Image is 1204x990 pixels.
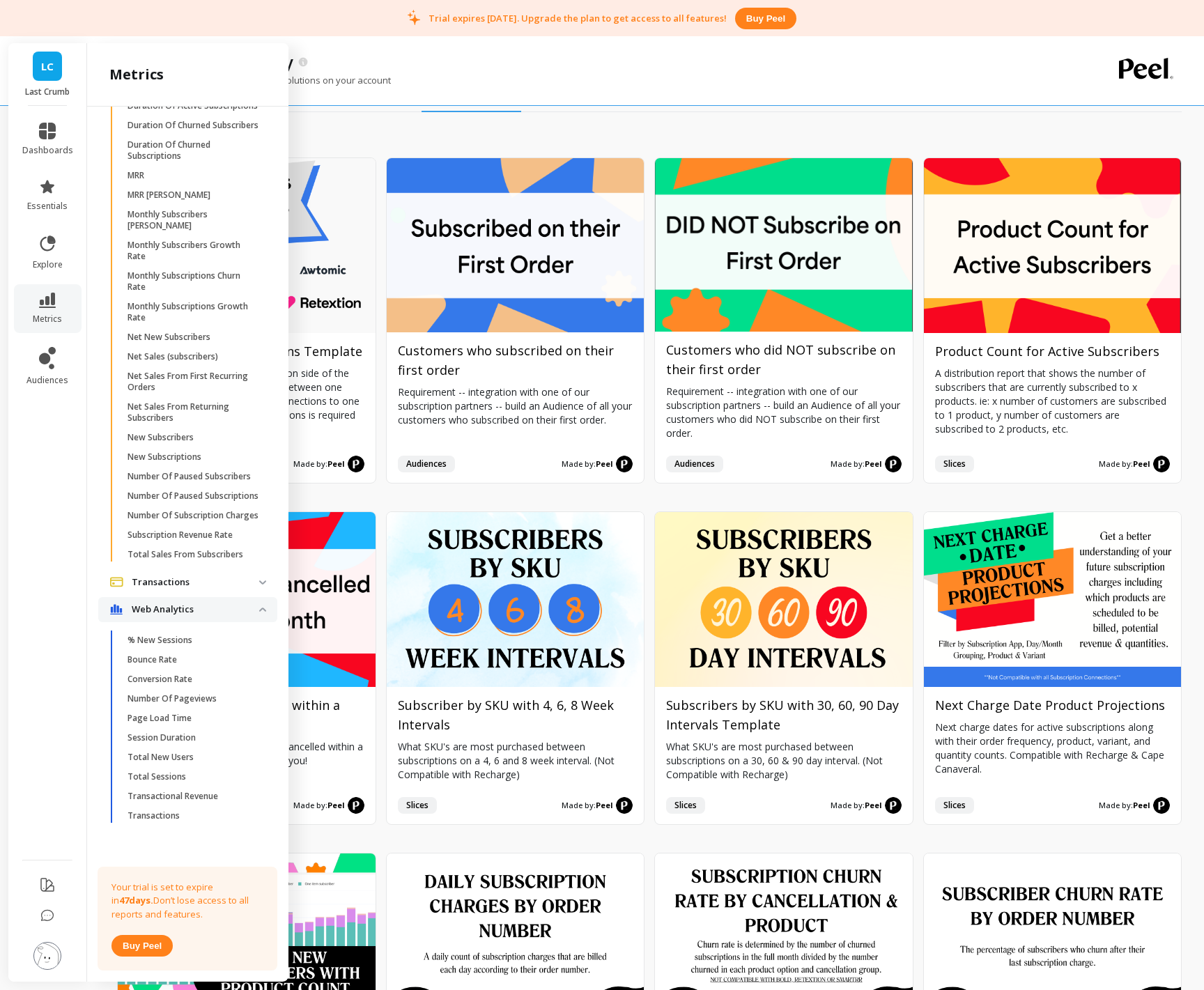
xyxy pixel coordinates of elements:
span: dashboards [22,145,73,156]
p: Bounce Rate [128,654,177,665]
img: down caret icon [259,608,266,612]
span: Home [54,470,85,479]
img: down caret icon [259,580,266,585]
span: audiences [26,375,68,386]
strong: 47 days. [119,894,153,906]
p: MRR [128,170,144,181]
p: Monthly Subscribers [PERSON_NAME] [128,209,261,231]
h2: What are you looking for? [29,307,250,321]
p: Subscription Revenue Rate [128,529,233,541]
input: Search our documentation [29,327,222,355]
p: Number Of Subscription Charges [128,510,258,521]
img: Profile image for Kateryna [190,22,217,50]
p: Number Of Paused Subscribers [128,471,251,482]
span: Messages [185,470,233,479]
p: New Subscribers [128,432,194,443]
span: metrics [33,314,62,325]
p: How can we help you? [28,170,251,217]
p: Hi [PERSON_NAME] 👋Welcome to [PERSON_NAME]! [28,99,251,170]
button: Find a time [29,404,250,432]
p: Transactional Revenue [128,791,218,802]
p: New Subscriptions [128,451,201,463]
p: Net New Subscribers [128,332,210,343]
div: Schedule a meeting with us: [29,384,250,399]
p: Monthly Subscriptions Churn Rate [128,270,261,293]
span: essentials [27,201,68,212]
p: % New Sessions [128,635,192,646]
p: MRR [PERSON_NAME] [128,190,210,201]
img: profile picture [33,942,61,970]
img: Profile image for Jordan [163,22,191,50]
h2: metrics [109,65,164,84]
p: Web Analytics [132,603,259,617]
p: Trial expires [DATE]. Upgrade the plan to get access to all features! [429,12,727,24]
p: Transactions [132,575,259,589]
span: LC [41,59,54,75]
button: Submit [222,327,250,355]
p: Session Duration [128,732,196,743]
img: navigation item icon [109,604,123,615]
img: logo [28,26,50,49]
p: Net Sales From First Recurring Orders [128,371,261,393]
div: Send us a messageWe'll be back online in 2 hours [14,235,265,288]
p: Net Sales From Returning Subscribers [128,401,261,424]
p: Total Sessions [128,771,186,782]
p: Monthly Subscriptions Growth Rate [128,301,261,323]
p: Your trial is set to expire in Don’t lose access to all reports and features. [111,881,263,922]
button: Messages [139,435,279,490]
p: Page Load Time [128,713,192,724]
div: We'll be back online in 2 hours [29,261,233,276]
p: Total Sales From Subscribers [128,549,243,560]
p: Duration Of Churned Subscribers [128,120,258,131]
p: Monthly Subscribers Growth Rate [128,240,261,262]
p: Transactions [128,810,180,821]
h2: subscriptions [117,126,1182,146]
p: Net Sales (subscribers) [128,351,218,362]
div: Send us a message [29,247,233,261]
p: Number Of Pageviews [128,693,217,704]
span: explore [33,259,63,270]
button: Buy peel [111,935,173,957]
button: Buy peel [735,8,796,29]
div: Close [240,22,265,47]
p: Duration Of Churned Subscriptions [128,139,261,162]
img: navigation item icon [109,577,123,587]
p: Last Crumb [22,86,73,98]
p: Total New Users [128,752,194,763]
p: Number Of Paused Subscriptions [128,490,258,502]
p: Conversion Rate [128,674,192,685]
